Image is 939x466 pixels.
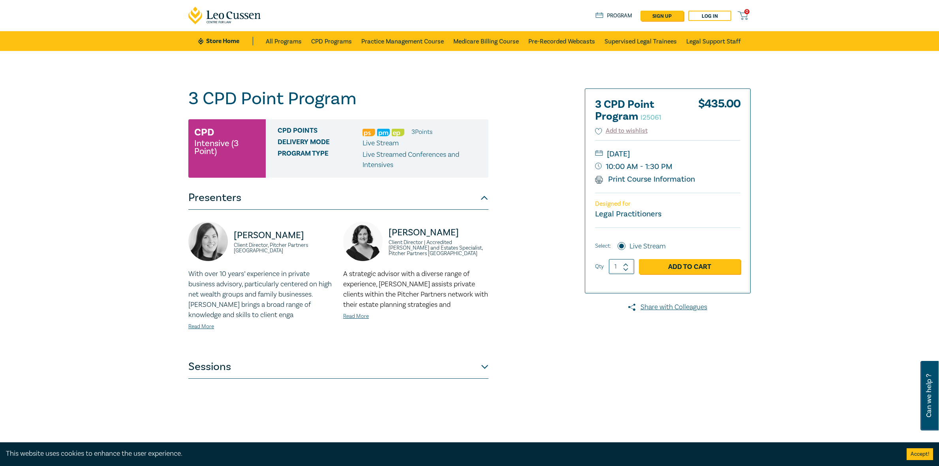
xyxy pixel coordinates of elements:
a: All Programs [266,31,302,51]
a: Read More [343,313,369,320]
small: 10:00 AM - 1:30 PM [595,160,740,173]
button: Add to wishlist [595,126,648,135]
p: Designed for [595,200,740,208]
a: Print Course Information [595,174,695,184]
a: Log in [688,11,731,21]
p: Live Streamed Conferences and Intensives [362,150,483,170]
label: Qty [595,262,604,271]
div: $ 435.00 [698,99,740,126]
p: [PERSON_NAME] [389,226,488,239]
span: A strategic advisor with a diverse range of experience, [PERSON_NAME] assists private clients wit... [343,269,488,309]
span: Can we help ? [925,366,933,426]
a: Supervised Legal Trainees [605,31,677,51]
img: Ethics & Professional Responsibility [392,129,404,136]
small: Client Director, Pitcher Partners [GEOGRAPHIC_DATA] [234,242,334,254]
p: [PERSON_NAME] [234,229,334,242]
button: Presenters [188,186,488,210]
a: Pre-Recorded Webcasts [528,31,595,51]
span: CPD Points [278,127,362,137]
h2: 3 CPD Point Program [595,99,682,122]
a: Share with Colleagues [585,302,751,312]
h3: CPD [194,125,214,139]
small: Client Director | Accredited [PERSON_NAME] and Estates Specialist, Pitcher Partners [GEOGRAPHIC_D... [389,240,488,256]
button: Sessions [188,355,488,379]
a: Program [595,11,632,20]
input: 1 [609,259,634,274]
h1: 3 CPD Point Program [188,88,488,109]
img: https://s3.ap-southeast-2.amazonaws.com/leo-cussen-store-production-content/Contacts/Julie%20Renn... [188,222,228,261]
a: Legal Support Staff [686,31,741,51]
small: Intensive (3 Point) [194,139,260,155]
a: CPD Programs [311,31,352,51]
span: Delivery Mode [278,138,362,148]
div: This website uses cookies to enhance the user experience. [6,449,895,459]
label: Live Stream [629,241,666,252]
a: Medicare Billing Course [453,31,519,51]
a: Store Home [198,37,253,45]
button: Accept cookies [907,448,933,460]
span: 0 [744,9,749,14]
p: With over 10 years’ experience in private business advisory, particularly centered on high net we... [188,269,334,320]
img: Professional Skills [362,129,375,136]
span: Program type [278,150,362,170]
a: Add to Cart [639,259,740,274]
img: https://s3.ap-southeast-2.amazonaws.com/leo-cussen-store-production-content/Contacts/Anna%20Hacke... [343,222,383,261]
a: sign up [640,11,684,21]
small: Legal Practitioners [595,209,661,219]
span: Select: [595,242,611,250]
a: Practice Management Course [361,31,444,51]
li: 3 Point s [411,127,432,137]
small: [DATE] [595,148,740,160]
small: I25061 [640,113,661,122]
span: Live Stream [362,139,399,148]
a: Read More [188,323,214,330]
img: Practice Management & Business Skills [377,129,390,136]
